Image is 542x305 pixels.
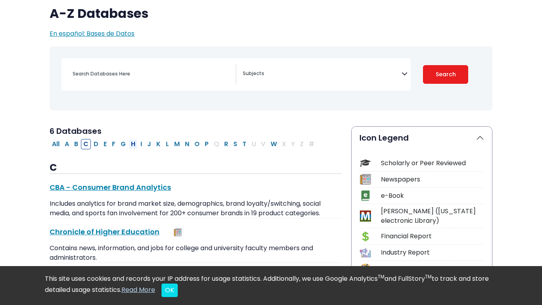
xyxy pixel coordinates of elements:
img: Icon Industry Report [360,247,371,258]
div: This site uses cookies and records your IP address for usage statistics. Additionally, we use Goo... [45,274,497,297]
textarea: Search [243,71,402,77]
div: e-Book [381,191,484,201]
a: Chronicle of Higher Education [50,227,160,237]
button: Submit for Search Results [423,65,468,84]
button: Filter Results T [240,139,249,149]
button: Filter Results N [183,139,192,149]
button: Filter Results F [110,139,118,149]
button: Filter Results L [163,139,171,149]
button: Filter Results B [72,139,81,149]
button: Filter Results M [172,139,182,149]
button: Filter Results K [154,139,163,149]
div: Company Information [381,264,484,274]
img: Newspapers [174,228,182,236]
button: All [50,139,62,149]
button: Filter Results I [138,139,144,149]
div: Industry Report [381,248,484,257]
button: Filter Results W [268,139,279,149]
button: Filter Results O [192,139,202,149]
nav: Search filters [50,46,492,110]
button: Filter Results J [145,139,154,149]
h1: A-Z Databases [50,6,492,21]
img: Icon Financial Report [360,231,371,242]
button: Icon Legend [352,127,492,149]
a: CBA - Consumer Brand Analytics [50,182,171,192]
button: Filter Results D [91,139,101,149]
button: Filter Results H [129,139,138,149]
button: Filter Results P [202,139,211,149]
button: Filter Results S [231,139,240,149]
p: Contains news, information, and jobs for college and university faculty members and administrators. [50,243,342,263]
h3: C [50,162,342,174]
button: Close [161,284,178,297]
span: 6 Databases [50,125,102,137]
img: Icon Scholarly or Peer Reviewed [360,158,371,168]
button: Filter Results C [81,139,91,149]
div: Scholarly or Peer Reviewed [381,158,484,168]
div: [PERSON_NAME] ([US_STATE] electronic Library) [381,207,484,226]
a: En español: Bases de Datos [50,29,135,38]
img: Icon e-Book [360,190,371,201]
img: Icon MeL (Michigan electronic Library) [360,210,371,221]
sup: TM [378,273,384,280]
button: Filter Results E [101,139,109,149]
sup: TM [425,273,432,280]
button: Filter Results A [62,139,71,149]
img: Icon Company Information [360,264,371,274]
div: Alpha-list to filter by first letter of database name [50,139,317,148]
div: Financial Report [381,232,484,241]
button: Filter Results R [222,139,231,149]
a: Read More [121,285,155,294]
p: Includes analytics for brand market size, demographics, brand loyalty/switching, social media, an... [50,199,342,218]
button: Filter Results G [118,139,128,149]
input: Search database by title or keyword [68,68,236,79]
div: Newspapers [381,175,484,184]
img: Icon Newspapers [360,174,371,185]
